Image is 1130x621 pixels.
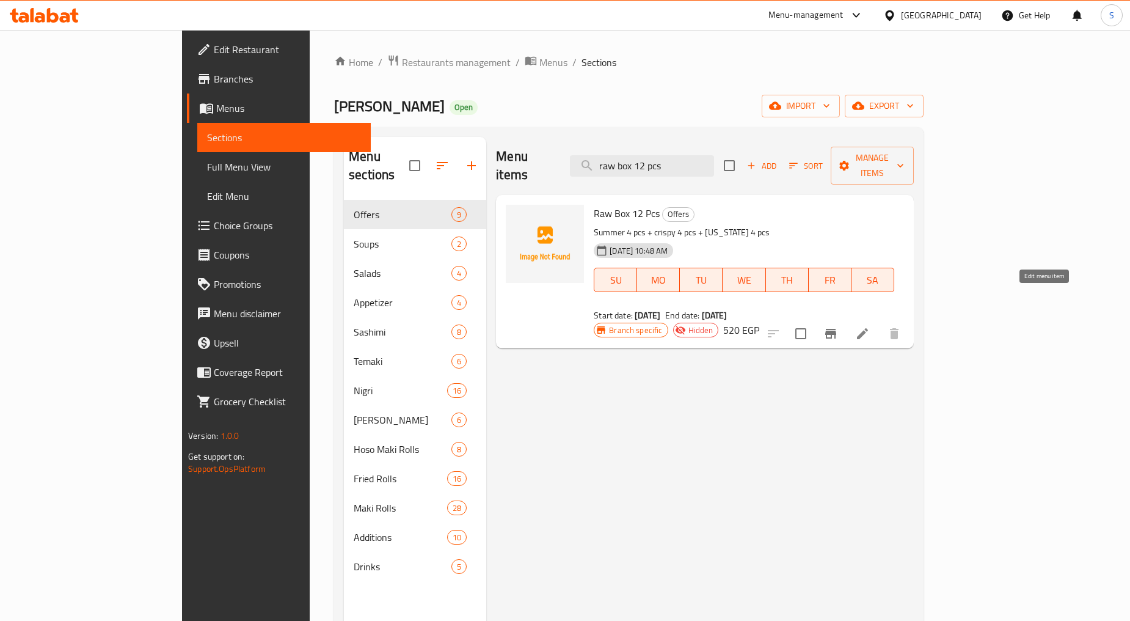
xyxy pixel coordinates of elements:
span: Edit Restaurant [214,42,361,57]
span: 8 [452,444,466,455]
input: search [570,155,714,177]
span: Edit Menu [207,189,361,204]
div: items [451,237,467,251]
li: / [378,55,382,70]
span: WE [727,271,760,289]
div: items [451,207,467,222]
button: Branch-specific-item [816,319,845,348]
div: Soups2 [344,229,486,259]
a: Choice Groups [187,211,371,240]
span: [PERSON_NAME] [334,92,445,120]
b: [DATE] [635,307,660,323]
button: Add section [457,151,486,180]
div: Additions [354,530,447,545]
div: Temaki6 [344,347,486,376]
span: Promotions [214,277,361,292]
a: Menus [187,94,371,123]
img: Raw Box 12 Pcs [506,205,584,283]
button: export [845,95,924,117]
div: items [451,442,467,457]
span: Raw Box 12 Pcs [594,204,660,222]
div: Appetizer4 [344,288,486,317]
span: Coverage Report [214,365,361,380]
a: Sections [197,123,371,152]
span: 28 [448,502,466,514]
span: Salads [354,266,451,281]
div: Menu-management [768,8,844,23]
div: Offers [662,207,694,222]
div: Salads4 [344,259,486,288]
span: TH [771,271,804,289]
span: Select all sections [402,153,428,178]
span: Add [745,159,778,173]
div: Open [450,100,478,115]
span: Sort [789,159,823,173]
span: Maki Rolls [354,501,447,515]
div: items [451,266,467,281]
span: Hidden [683,325,718,336]
span: Soups [354,237,451,251]
span: import [771,98,830,114]
div: Additions10 [344,523,486,552]
span: Menus [216,101,361,116]
h6: 520 EGP [723,322,759,339]
span: Add item [742,156,781,175]
span: Fried Rolls [354,471,447,486]
div: items [451,559,467,574]
div: Drinks [354,559,451,574]
div: items [447,383,467,398]
span: Sort sections [428,151,457,180]
div: items [447,530,467,545]
div: items [451,295,467,310]
div: items [451,413,467,427]
li: / [516,55,520,70]
span: TU [685,271,718,289]
a: Coverage Report [187,358,371,387]
span: Full Menu View [207,160,361,174]
span: Branches [214,72,361,86]
span: End date: [665,307,699,323]
a: Support.OpsPlatform [188,461,266,477]
span: Select to update [788,321,814,347]
span: Sort items [781,156,831,175]
div: Offers9 [344,200,486,229]
span: 2 [452,238,466,250]
span: Sashimi [354,325,451,339]
button: TH [766,268,809,292]
span: 6 [452,414,466,426]
span: MO [642,271,675,289]
div: Appetizer [354,295,451,310]
button: Manage items [831,147,914,185]
a: Full Menu View [197,152,371,182]
span: 5 [452,561,466,573]
div: items [447,471,467,486]
span: SA [856,271,889,289]
span: export [855,98,914,114]
a: Promotions [187,270,371,299]
span: Offers [354,207,451,222]
nav: Menu sections [344,195,486,586]
span: Choice Groups [214,218,361,233]
span: 4 [452,268,466,279]
button: Sort [786,156,826,175]
span: 6 [452,356,466,367]
span: Sections [207,130,361,145]
span: Temaki [354,354,451,369]
button: delete [880,319,909,348]
span: [DATE] 10:48 AM [605,245,673,257]
p: Summer 4 pcs + crispy 4 pcs + [US_STATE] 4 pcs [594,225,894,240]
span: Upsell [214,336,361,350]
span: Grocery Checklist [214,394,361,409]
a: Grocery Checklist [187,387,371,416]
span: Version: [188,428,218,444]
b: [DATE] [702,307,727,323]
button: SA [851,268,894,292]
button: import [762,95,840,117]
h2: Menu sections [349,147,409,184]
span: Restaurants management [402,55,511,70]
